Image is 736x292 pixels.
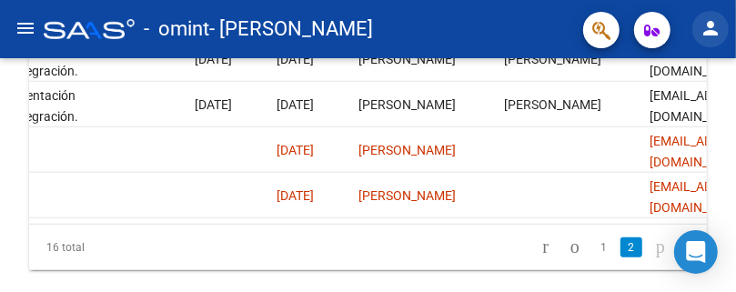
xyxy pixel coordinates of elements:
span: [PERSON_NAME] [358,97,456,112]
a: 1 [593,237,615,257]
div: 16 total [29,225,165,270]
span: [DATE] [277,143,314,157]
a: go to previous page [562,237,588,257]
a: go to next page [648,237,673,257]
a: 2 [620,237,642,257]
li: page 2 [618,232,645,263]
div: Open Intercom Messenger [674,230,718,274]
span: [PERSON_NAME] [358,143,456,157]
span: [PERSON_NAME] [504,52,601,66]
li: page 1 [590,232,618,263]
a: go to first page [534,237,557,257]
span: - omint [144,9,209,49]
span: - [PERSON_NAME] [209,9,373,49]
span: [PERSON_NAME] [358,188,456,203]
span: [PERSON_NAME] [358,52,456,66]
span: [DATE] [277,97,314,112]
mat-icon: person [700,17,721,39]
span: [DATE] [277,52,314,66]
mat-icon: menu [15,17,36,39]
span: [DATE] [195,52,232,66]
span: [DATE] [277,188,314,203]
span: [PERSON_NAME] [504,97,601,112]
span: [DATE] [195,97,232,112]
